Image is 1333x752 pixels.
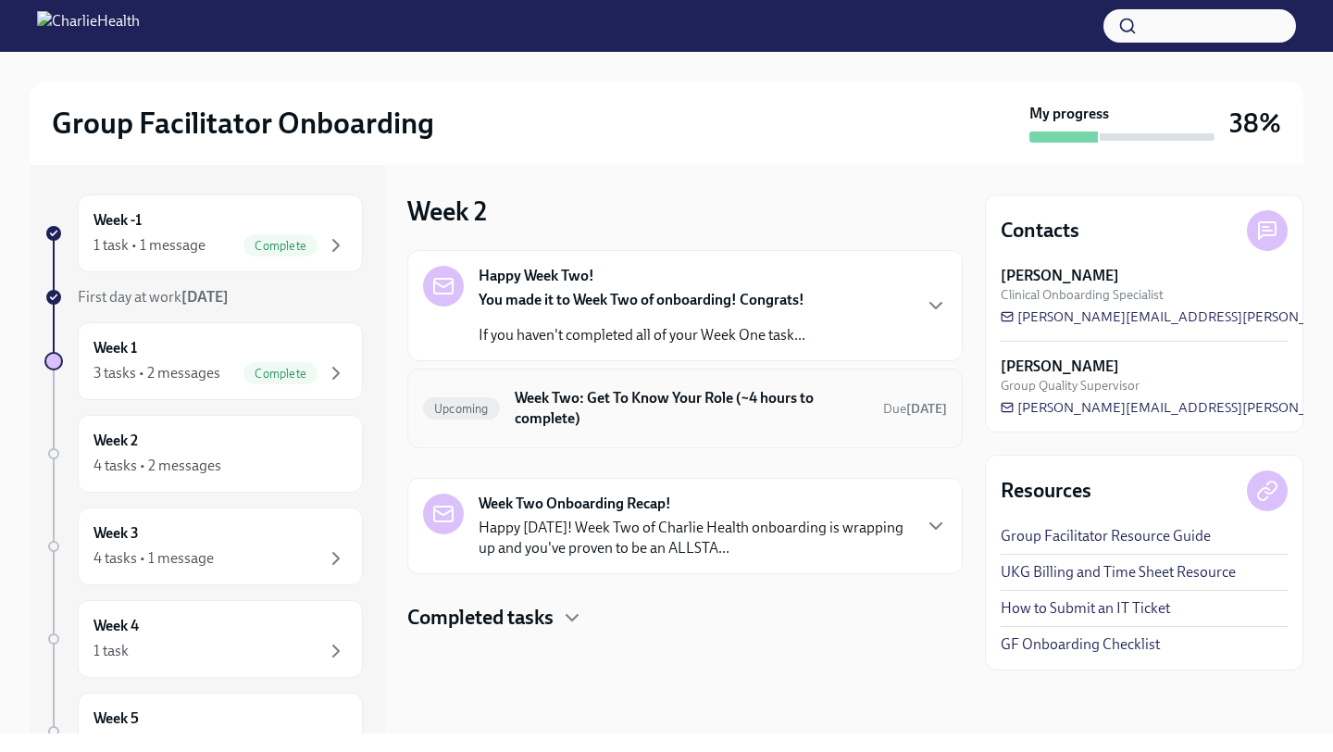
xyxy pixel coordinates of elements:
[243,367,318,381] span: Complete
[407,604,554,632] h4: Completed tasks
[93,616,139,636] h6: Week 4
[1001,526,1211,546] a: Group Facilitator Resource Guide
[93,548,214,569] div: 4 tasks • 1 message
[93,235,206,256] div: 1 task • 1 message
[479,325,805,345] p: If you haven't completed all of your Week One task...
[423,402,500,416] span: Upcoming
[93,708,139,729] h6: Week 5
[423,384,947,432] a: UpcomingWeek Two: Get To Know Your Role (~4 hours to complete)Due[DATE]
[1001,377,1140,395] span: Group Quality Supervisor
[906,401,947,417] strong: [DATE]
[44,287,363,307] a: First day at work[DATE]
[44,322,363,400] a: Week 13 tasks • 2 messagesComplete
[44,194,363,272] a: Week -11 task • 1 messageComplete
[479,518,910,558] p: Happy [DATE]! Week Two of Charlie Health onboarding is wrapping up and you've proven to be an ALL...
[93,363,220,383] div: 3 tasks • 2 messages
[883,400,947,418] span: October 13th, 2025 09:00
[479,494,671,514] strong: Week Two Onboarding Recap!
[883,401,947,417] span: Due
[181,288,229,306] strong: [DATE]
[1001,357,1119,377] strong: [PERSON_NAME]
[44,600,363,678] a: Week 41 task
[93,641,129,661] div: 1 task
[407,194,487,228] h3: Week 2
[243,239,318,253] span: Complete
[407,604,963,632] div: Completed tasks
[1001,562,1236,583] a: UKG Billing and Time Sheet Resource
[479,291,804,308] strong: You made it to Week Two of onboarding! Congrats!
[44,415,363,493] a: Week 24 tasks • 2 messages
[1001,598,1170,619] a: How to Submit an IT Ticket
[93,210,142,231] h6: Week -1
[1001,477,1091,505] h4: Resources
[93,338,137,358] h6: Week 1
[52,105,434,142] h2: Group Facilitator Onboarding
[515,388,868,429] h6: Week Two: Get To Know Your Role (~4 hours to complete)
[1001,286,1164,304] span: Clinical Onboarding Specialist
[1001,217,1079,244] h4: Contacts
[93,456,221,476] div: 4 tasks • 2 messages
[78,288,229,306] span: First day at work
[37,11,140,41] img: CharlieHealth
[1029,104,1109,124] strong: My progress
[1001,266,1119,286] strong: [PERSON_NAME]
[479,266,594,286] strong: Happy Week Two!
[93,431,138,451] h6: Week 2
[44,508,363,585] a: Week 34 tasks • 1 message
[1229,107,1281,140] h3: 38%
[93,523,139,544] h6: Week 3
[1001,634,1160,655] a: GF Onboarding Checklist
